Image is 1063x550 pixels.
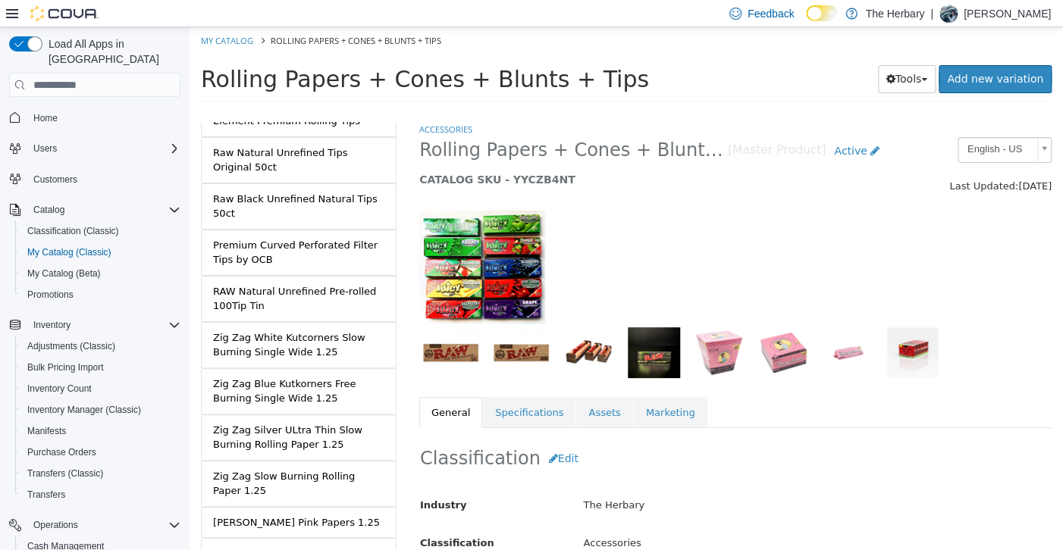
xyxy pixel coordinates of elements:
span: Classification [230,510,305,521]
button: Transfers [15,484,187,505]
span: Users [27,139,180,158]
small: [Master Product] [538,117,637,130]
div: Raw Black Unrefined Natural Tips 50ct [24,164,195,194]
span: Purchase Orders [27,446,96,458]
span: Manifests [21,422,180,440]
span: Home [33,112,58,124]
button: Catalog [27,201,71,219]
p: | [930,5,933,23]
span: Adjustments (Classic) [27,340,115,352]
a: Promotions [21,286,80,304]
button: Users [3,138,187,159]
span: Inventory Manager (Classic) [27,404,141,416]
div: RAW Natural Unrefined Pre-rolled 100Tip Tin [24,257,195,286]
div: Zig Zag White Kutcorners Slow Burning Single Wide 1.25 [24,303,195,333]
a: Adjustments (Classic) [21,337,121,355]
span: Transfers [21,486,180,504]
a: Specifications [293,370,386,402]
span: Inventory Count [21,380,180,398]
span: Catalog [27,201,180,219]
button: Bulk Pricing Import [15,357,187,378]
button: Users [27,139,63,158]
button: Home [3,106,187,128]
button: Operations [3,514,187,536]
p: [PERSON_NAME] [964,5,1051,23]
a: Purchase Orders [21,443,102,461]
h2: Classification [230,417,861,445]
button: Edit [351,417,397,445]
span: My Catalog (Classic) [27,246,111,258]
a: General [230,370,293,402]
span: Customers [27,170,180,189]
a: Manifests [21,422,72,440]
div: Brandon Eddie [939,5,958,23]
a: Assets [387,370,443,402]
span: Transfers (Classic) [27,467,103,480]
button: Transfers (Classic) [15,463,187,484]
a: Bulk Pricing Import [21,358,110,377]
span: Transfers [27,489,65,501]
button: Inventory [27,316,77,334]
div: Zig Zag Silver ULtra Thin Slow Burning Rolling Paper 1.25 [24,395,195,425]
span: Active [644,117,677,130]
span: Rolling Papers + Cones + Blunts + Tips [230,111,538,135]
div: Element Premium Rolling Tips [24,86,171,102]
button: Inventory Manager (Classic) [15,399,187,420]
button: Classification (Classic) [15,220,187,242]
span: Classification (Classic) [27,225,119,237]
button: Manifests [15,420,187,442]
button: Promotions [15,284,187,305]
a: Classification (Classic) [21,222,125,240]
span: Bulk Pricing Import [21,358,180,377]
div: The Herbary [383,465,873,492]
img: Cova [30,6,99,21]
span: Operations [33,519,78,531]
span: My Catalog (Classic) [21,243,180,261]
a: My Catalog [11,8,64,19]
div: [PERSON_NAME] Pink Papers 1.25 [24,488,190,503]
span: Home [27,108,180,127]
button: Adjustments (Classic) [15,336,187,357]
a: Transfers (Classic) [21,464,109,483]
span: Customers [33,173,77,186]
span: Inventory Manager (Classic) [21,401,180,419]
a: Transfers [21,486,71,504]
span: [DATE] [829,153,862,164]
span: Purchase Orders [21,443,180,461]
button: Operations [27,516,84,534]
a: Accessories [230,96,283,108]
a: Marketing [444,370,518,402]
span: Promotions [21,286,180,304]
a: Inventory Count [21,380,98,398]
a: My Catalog (Beta) [21,264,107,283]
span: Catalog [33,204,64,216]
div: Zig Zag Blue Kutkorners Free Burning Single Wide 1.25 [24,349,195,379]
div: PSF - Menus [24,519,83,534]
span: Inventory [33,319,71,331]
span: Users [33,142,57,155]
button: Catalog [3,199,187,220]
span: Classification (Classic) [21,222,180,240]
input: Dark Mode [806,5,838,21]
span: Inventory [27,316,180,334]
div: Premium Curved Perforated Filter Tips by OCB [24,211,195,240]
button: Inventory Count [15,378,187,399]
h5: CATALOG SKU - YYCZB4NT [230,145,698,159]
span: My Catalog (Beta) [27,267,101,280]
span: Rolling Papers + Cones + Blunts + Tips [81,8,252,19]
span: Rolling Papers + Cones + Blunts + Tips [11,39,459,65]
button: Purchase Orders [15,442,187,463]
a: Customers [27,170,83,189]
span: Feedback [748,6,794,21]
span: Industry [230,472,278,483]
a: Add new variation [749,38,862,66]
p: The Herbary [865,5,924,23]
span: Bulk Pricing Import [27,361,104,373]
a: English - US [768,110,862,136]
span: My Catalog (Beta) [21,264,180,283]
span: Manifests [27,425,66,437]
span: English - US [769,111,842,134]
div: Raw Natural Unrefined Tips Original 50ct [24,118,195,148]
span: Operations [27,516,180,534]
